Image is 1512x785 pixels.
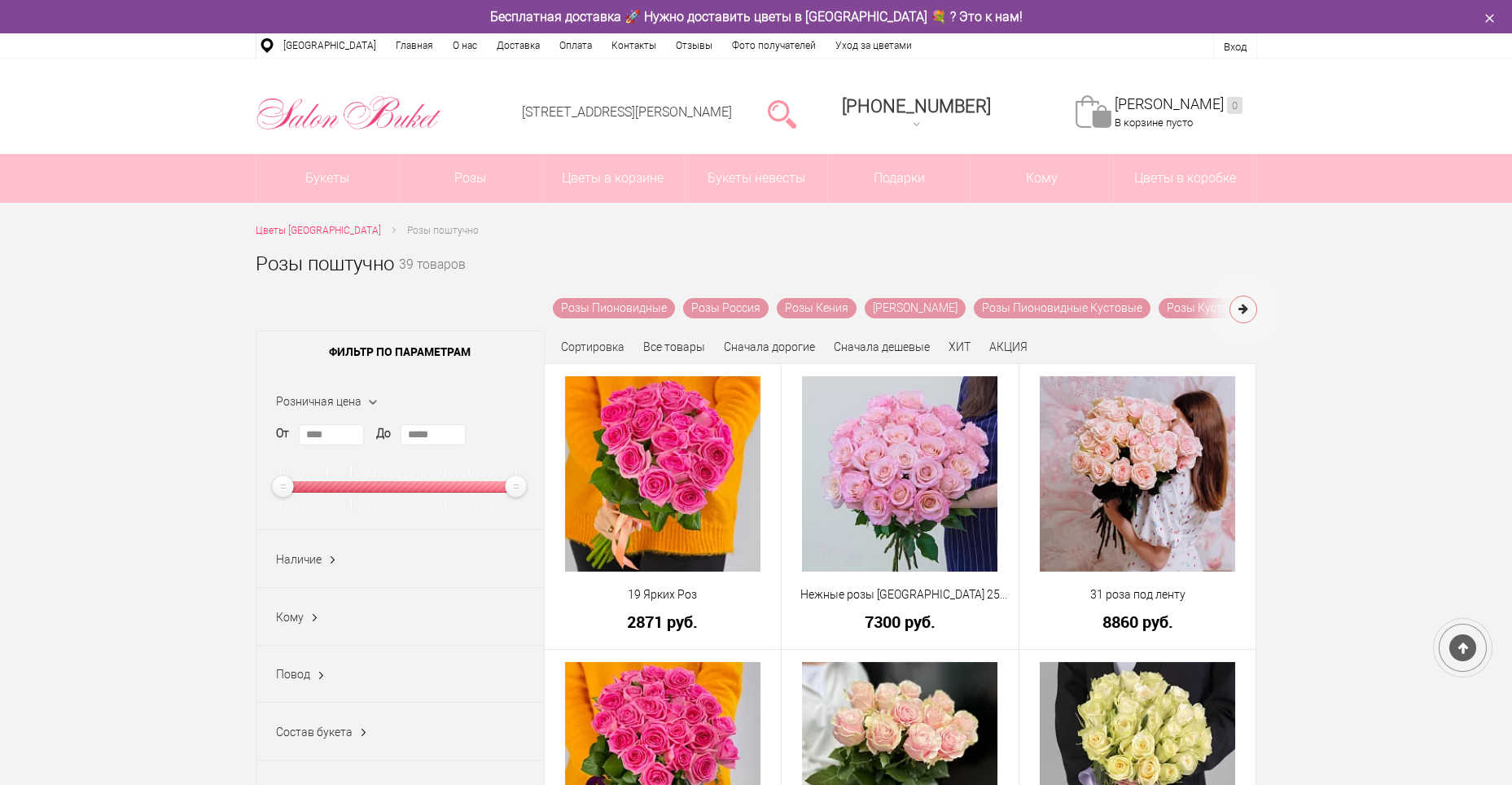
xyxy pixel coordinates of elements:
a: [PHONE_NUMBER] [832,90,1001,137]
img: 19 Ярких Роз [565,376,760,572]
span: Розничная цена [276,395,362,408]
a: Розы Кустовые [1159,298,1258,318]
small: 39 товаров [399,259,466,298]
a: Все товары [643,340,705,353]
a: Отзывы [666,33,722,58]
a: Букеты [256,154,399,203]
span: Состав букета [276,726,353,739]
span: Кому [276,611,304,624]
a: Розы Пионовидные Кустовые [974,298,1150,318]
ins: 0 [1227,97,1242,114]
img: Нежные розы Эквадор 25 шт [802,376,997,572]
a: Букеты невесты [685,154,827,203]
a: Доставка [487,33,550,58]
a: Контакты [602,33,666,58]
span: [PHONE_NUMBER] [842,96,991,116]
a: Цветы в коробке [1114,154,1256,203]
a: 8860 руб. [1030,613,1246,630]
a: 31 роза под ленту [1030,586,1246,603]
a: Главная [386,33,443,58]
div: Бесплатная доставка 🚀 Нужно доставить цветы в [GEOGRAPHIC_DATA] 💐 ? Это к нам! [243,8,1269,25]
a: Розы [399,154,541,203]
img: Цветы Нижний Новгород [256,92,442,134]
a: Цветы [GEOGRAPHIC_DATA] [256,222,381,239]
label: От [276,425,289,442]
a: Сначала дорогие [724,340,815,353]
a: Розы Пионовидные [553,298,675,318]
a: О нас [443,33,487,58]
a: Цветы в корзине [542,154,685,203]
a: [STREET_ADDRESS][PERSON_NAME] [522,104,732,120]
a: Фото получателей [722,33,826,58]
a: ХИТ [949,340,971,353]
a: Розы Кения [777,298,857,318]
span: Сортировка [561,340,625,353]
span: Наличие [276,553,322,566]
a: 2871 руб. [555,613,771,630]
a: Уход за цветами [826,33,922,58]
a: Сначала дешевые [834,340,930,353]
a: АКЦИЯ [989,340,1028,353]
a: Розы Россия [683,298,769,318]
a: Вход [1224,41,1247,53]
h1: Розы поштучно [256,249,394,278]
a: Оплата [550,33,602,58]
a: [PERSON_NAME] [1115,95,1242,114]
span: Розы поштучно [407,225,479,236]
a: 19 Ярких Роз [555,586,771,603]
a: Нежные розы [GEOGRAPHIC_DATA] 25 шт [792,586,1008,603]
img: 31 роза под ленту [1040,376,1235,572]
a: [PERSON_NAME] [865,298,966,318]
a: 7300 руб. [792,613,1008,630]
span: Цветы [GEOGRAPHIC_DATA] [256,225,381,236]
a: [GEOGRAPHIC_DATA] [274,33,386,58]
span: Повод [276,668,310,681]
span: Фильтр по параметрам [256,331,544,372]
label: До [376,425,391,442]
a: Подарки [828,154,971,203]
span: Кому [971,154,1113,203]
span: В корзине пусто [1115,116,1193,129]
